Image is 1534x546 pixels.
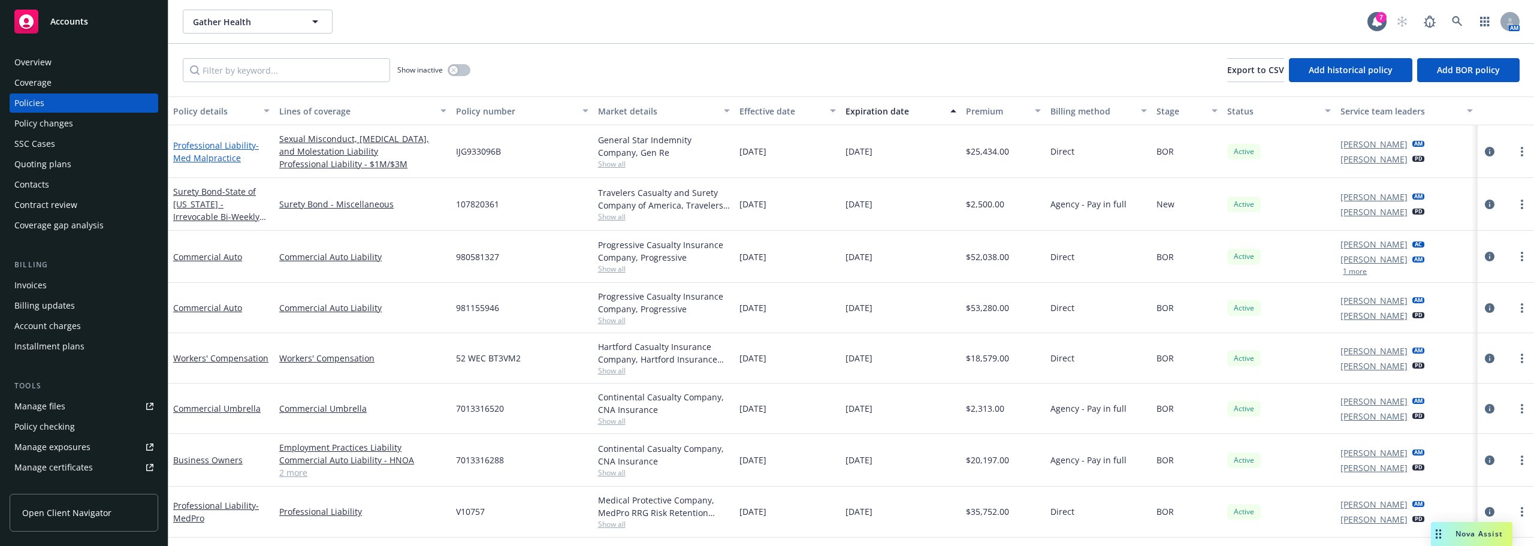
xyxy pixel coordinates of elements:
div: Quoting plans [14,155,71,174]
span: [DATE] [739,402,766,415]
span: Show all [598,366,730,376]
a: more [1515,453,1529,467]
a: [PERSON_NAME] [1340,191,1408,203]
span: IJG933096B [456,145,501,158]
span: Show all [598,416,730,426]
a: Account charges [10,316,158,336]
a: Search [1445,10,1469,34]
span: BOR [1156,301,1174,314]
button: Stage [1152,96,1222,125]
a: Invoices [10,276,158,295]
a: Billing updates [10,296,158,315]
a: [PERSON_NAME] [1340,447,1408,459]
div: Billing [10,259,158,271]
a: [PERSON_NAME] [1340,138,1408,150]
div: Invoices [14,276,47,295]
div: Policies [14,93,44,113]
div: Stage [1156,105,1204,117]
div: Expiration date [845,105,943,117]
a: Policy checking [10,417,158,436]
a: Commercial Auto [173,302,242,313]
span: Direct [1050,301,1074,314]
a: more [1515,301,1529,315]
div: Account charges [14,316,81,336]
span: $25,434.00 [966,145,1009,158]
span: [DATE] [845,145,872,158]
a: Quoting plans [10,155,158,174]
span: Agency - Pay in full [1050,454,1127,466]
a: circleInformation [1482,351,1497,366]
span: Show inactive [397,65,443,75]
a: [PERSON_NAME] [1340,395,1408,408]
button: Billing method [1046,96,1152,125]
span: Open Client Navigator [22,506,111,519]
div: Manage files [14,397,65,416]
span: V10757 [456,505,485,518]
span: $35,752.00 [966,505,1009,518]
div: Policy details [173,105,256,117]
a: Coverage gap analysis [10,216,158,235]
span: Agency - Pay in full [1050,198,1127,210]
div: Policy number [456,105,575,117]
span: Active [1232,146,1256,157]
span: $2,313.00 [966,402,1004,415]
a: circleInformation [1482,301,1497,315]
a: Commercial Auto Liability [279,301,446,314]
span: [DATE] [845,301,872,314]
span: Active [1232,251,1256,262]
div: Overview [14,53,52,72]
span: 7013316288 [456,454,504,466]
div: Coverage gap analysis [14,216,104,235]
span: Add BOR policy [1437,64,1500,76]
div: Policy checking [14,417,75,436]
a: Commercial Auto Liability [279,251,446,263]
span: Add historical policy [1309,64,1393,76]
div: Installment plans [14,337,84,356]
span: [DATE] [739,301,766,314]
span: [DATE] [739,198,766,210]
span: [DATE] [739,352,766,364]
a: more [1515,351,1529,366]
a: 2 more [279,466,446,479]
button: Expiration date [841,96,961,125]
button: Service team leaders [1336,96,1477,125]
a: Manage exposures [10,438,158,457]
a: Professional Liability [173,500,259,524]
span: $18,579.00 [966,352,1009,364]
div: Contract review [14,195,77,215]
span: Active [1232,303,1256,313]
span: [DATE] [739,505,766,518]
div: Billing method [1050,105,1134,117]
a: [PERSON_NAME] [1340,153,1408,165]
a: Surety Bond [173,186,259,235]
a: Commercial Auto [173,251,242,263]
span: $53,280.00 [966,301,1009,314]
span: BOR [1156,251,1174,263]
div: Lines of coverage [279,105,433,117]
a: more [1515,505,1529,519]
span: Gather Health [193,16,297,28]
span: Active [1232,353,1256,364]
span: [DATE] [739,145,766,158]
a: Commercial Umbrella [173,403,261,414]
span: Show all [598,159,730,169]
div: Service team leaders [1340,105,1459,117]
span: [DATE] [739,251,766,263]
a: Sexual Misconduct, [MEDICAL_DATA], and Molestation Liability [279,132,446,158]
div: Progressive Casualty Insurance Company, Progressive [598,290,730,315]
div: SSC Cases [14,134,55,153]
span: Show all [598,212,730,222]
div: General Star Indemnity Company, Gen Re [598,134,730,159]
span: Agency - Pay in full [1050,402,1127,415]
div: Drag to move [1431,522,1446,546]
span: Active [1232,506,1256,517]
div: Manage claims [14,478,75,497]
div: Market details [598,105,717,117]
a: Employment Practices Liability [279,441,446,454]
a: Surety Bond - Miscellaneous [279,198,446,210]
a: Contacts [10,175,158,194]
span: [DATE] [845,454,872,466]
a: [PERSON_NAME] [1340,253,1408,266]
a: more [1515,144,1529,159]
